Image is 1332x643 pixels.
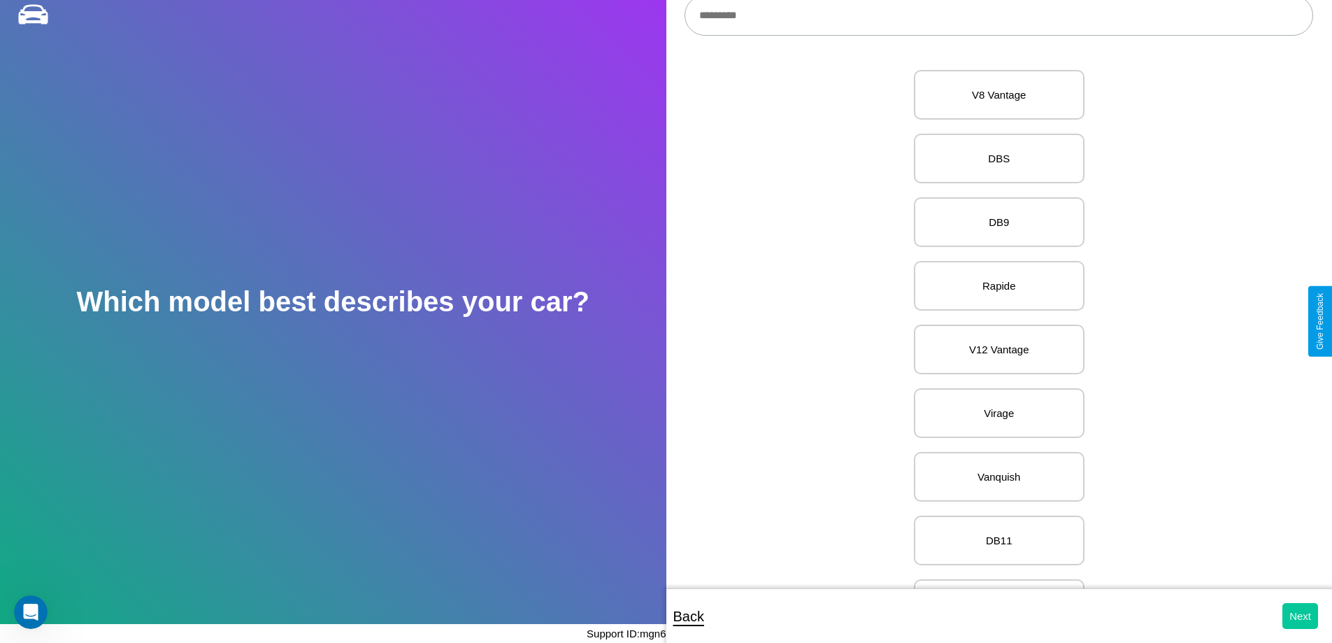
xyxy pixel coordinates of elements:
[929,340,1069,359] p: V12 Vantage
[1282,603,1318,629] button: Next
[14,595,48,629] iframe: Intercom live chat
[929,85,1069,104] p: V8 Vantage
[929,467,1069,486] p: Vanquish
[587,624,745,643] p: Support ID: mgn60nny53fycb641j7
[929,213,1069,232] p: DB9
[929,149,1069,168] p: DBS
[1315,293,1325,350] div: Give Feedback
[929,531,1069,550] p: DB11
[76,286,589,318] h2: Which model best describes your car?
[673,604,704,629] p: Back
[929,276,1069,295] p: Rapide
[929,404,1069,423] p: Virage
